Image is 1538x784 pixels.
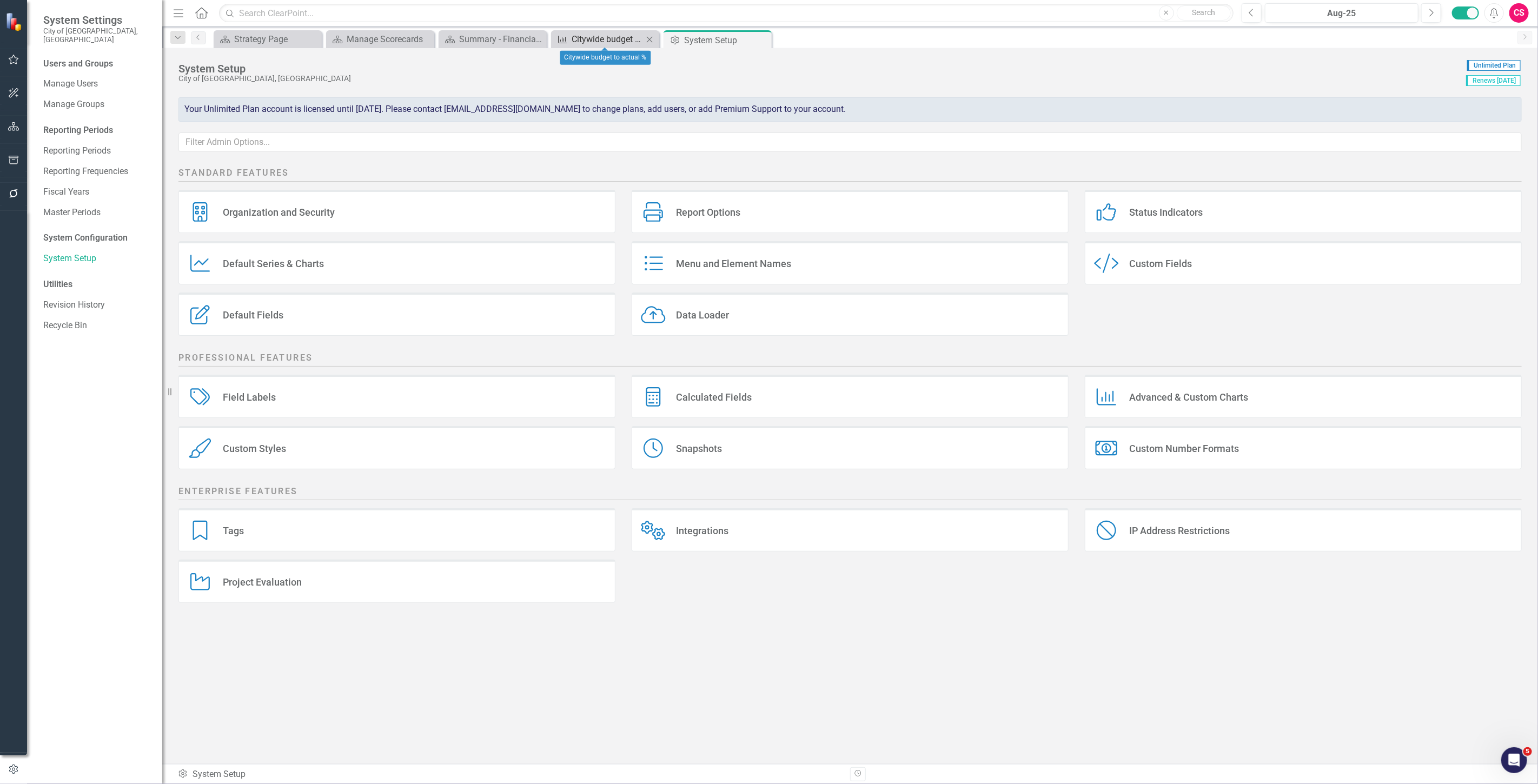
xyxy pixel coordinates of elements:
[676,309,729,321] div: Data Loader
[178,167,1522,182] h2: Standard Features
[554,32,643,46] a: Citywide budget to actual %
[223,206,335,218] div: Organization and Security
[459,32,544,46] div: Summary - Financial Services Administration (1501)
[1269,7,1415,20] div: Aug-25
[43,320,151,332] a: Recycle Bin
[177,768,842,781] div: System Setup
[234,32,319,46] div: Strategy Page
[43,14,151,26] span: System Settings
[43,165,151,178] a: Reporting Frequencies
[329,32,432,46] a: Manage Scorecards
[216,32,319,46] a: Strategy Page
[43,58,151,70] div: Users and Groups
[43,26,151,44] small: City of [GEOGRAPHIC_DATA], [GEOGRAPHIC_DATA]
[676,206,740,218] div: Report Options
[1129,257,1192,270] div: Custom Fields
[1129,524,1230,537] div: IP Address Restrictions
[5,12,24,31] img: ClearPoint Strategy
[347,32,432,46] div: Manage Scorecards
[178,352,1522,367] h2: Professional Features
[43,186,151,198] a: Fiscal Years
[441,32,544,46] a: Summary - Financial Services Administration (1501)
[178,486,1522,500] h2: Enterprise Features
[223,391,276,403] div: Field Labels
[560,51,651,65] div: Citywide budget to actual %
[223,576,302,588] div: Project Evaluation
[572,32,643,46] div: Citywide budget to actual %
[1129,442,1239,455] div: Custom Number Formats
[223,257,324,270] div: Default Series & Charts
[1192,8,1215,17] span: Search
[676,257,791,270] div: Menu and Element Names
[43,207,151,219] a: Master Periods
[223,524,244,537] div: Tags
[223,309,283,321] div: Default Fields
[43,253,151,265] a: System Setup
[684,34,769,47] div: System Setup
[676,524,728,537] div: Integrations
[1129,206,1203,218] div: Status Indicators
[178,63,1461,75] div: System Setup
[676,391,752,403] div: Calculated Fields
[676,442,722,455] div: Snapshots
[1523,747,1532,756] span: 5
[178,97,1522,122] div: Your Unlimited Plan account is licensed until [DATE]. Please contact [EMAIL_ADDRESS][DOMAIN_NAME]...
[223,442,286,455] div: Custom Styles
[1177,5,1231,21] button: Search
[43,299,151,311] a: Revision History
[43,78,151,90] a: Manage Users
[43,232,151,244] div: System Configuration
[43,98,151,111] a: Manage Groups
[43,124,151,137] div: Reporting Periods
[1467,60,1521,71] span: Unlimited Plan
[1509,3,1529,23] button: CS
[1129,391,1248,403] div: Advanced & Custom Charts
[219,4,1234,23] input: Search ClearPoint...
[1501,747,1527,773] iframe: Intercom live chat
[1466,75,1521,86] span: Renews [DATE]
[43,278,151,291] div: Utilities
[178,132,1522,152] input: Filter Admin Options...
[43,145,151,157] a: Reporting Periods
[1265,3,1418,23] button: Aug-25
[178,75,1461,83] div: City of [GEOGRAPHIC_DATA], [GEOGRAPHIC_DATA]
